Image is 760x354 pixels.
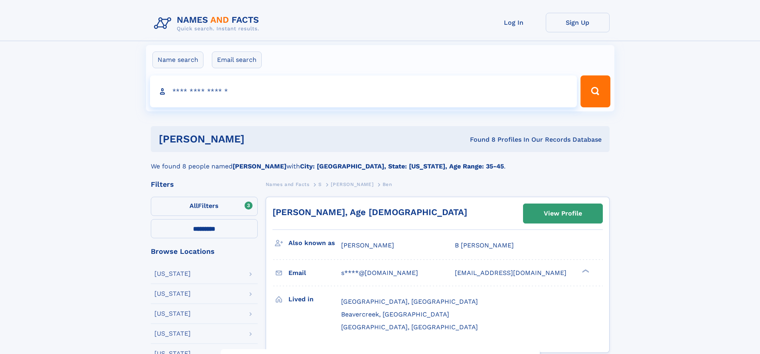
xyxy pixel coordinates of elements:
div: [US_STATE] [154,271,191,277]
a: Sign Up [546,13,610,32]
span: [GEOGRAPHIC_DATA], [GEOGRAPHIC_DATA] [341,298,478,305]
div: [US_STATE] [154,310,191,317]
a: Log In [482,13,546,32]
h1: [PERSON_NAME] [159,134,357,144]
label: Filters [151,197,258,216]
div: Browse Locations [151,248,258,255]
div: [US_STATE] [154,291,191,297]
a: S [318,179,322,189]
a: Names and Facts [266,179,310,189]
h3: Lived in [288,293,341,306]
label: Email search [212,51,262,68]
button: Search Button [580,75,610,107]
span: B [PERSON_NAME] [455,241,514,249]
a: [PERSON_NAME], Age [DEMOGRAPHIC_DATA] [272,207,467,217]
span: [EMAIL_ADDRESS][DOMAIN_NAME] [455,269,567,277]
div: We found 8 people named with . [151,152,610,171]
span: All [190,202,198,210]
div: Found 8 Profiles In Our Records Database [357,135,602,144]
h3: Email [288,266,341,280]
span: [PERSON_NAME] [331,182,373,187]
span: [GEOGRAPHIC_DATA], [GEOGRAPHIC_DATA] [341,323,478,331]
input: search input [150,75,577,107]
img: Logo Names and Facts [151,13,266,34]
div: View Profile [544,204,582,223]
label: Name search [152,51,203,68]
span: S [318,182,322,187]
a: [PERSON_NAME] [331,179,373,189]
div: ❯ [580,269,590,274]
b: City: [GEOGRAPHIC_DATA], State: [US_STATE], Age Range: 35-45 [300,162,504,170]
div: Filters [151,181,258,188]
a: View Profile [523,204,602,223]
b: [PERSON_NAME] [233,162,286,170]
h3: Also known as [288,236,341,250]
span: Beavercreek, [GEOGRAPHIC_DATA] [341,310,449,318]
div: [US_STATE] [154,330,191,337]
span: Ben [383,182,392,187]
span: [PERSON_NAME] [341,241,394,249]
